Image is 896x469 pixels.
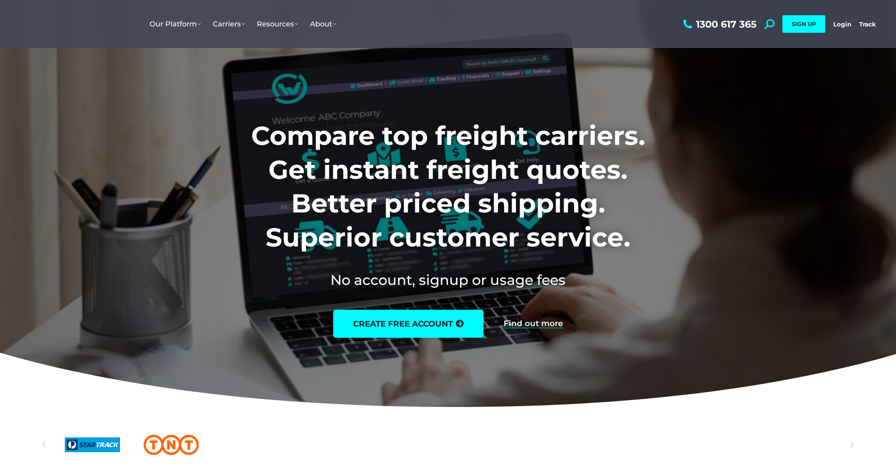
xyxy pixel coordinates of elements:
[381,431,436,459] a: FedEx logo
[198,119,698,254] h1: Compare top freight carriers. Get instant freight quotes. Better priced shipping. Superior custom...
[213,20,245,28] span: Carriers
[776,431,832,459] a: Followmont transoirt web logo
[302,431,357,459] div: 4 / 25
[144,431,199,459] div: 2 / 25
[223,431,278,459] div: 3 / 25
[333,310,484,338] a: create free account
[150,20,201,28] span: Our Platform
[539,431,594,459] div: 7 / 25
[223,431,278,459] a: DHl logo
[310,20,336,28] span: About
[681,19,756,29] a: 1300 617 365
[144,12,207,36] a: Our Platform
[504,319,563,328] a: Find out more
[539,431,594,459] a: Couriers Please logo
[697,431,752,459] a: Direct Couriers logo
[65,431,120,459] a: startrack australia logo
[65,431,120,459] div: 1 / 25
[618,431,673,459] div: 8 / 25
[697,431,752,459] div: 9 / 25
[776,431,832,459] div: 10 / 25
[859,20,876,28] a: Track
[460,431,515,459] a: Aramex_logo
[198,270,698,290] h2: No account, signup or usage fees
[207,12,251,36] a: Carriers
[302,431,357,459] a: UPS logo
[251,12,304,36] a: Resources
[144,431,199,459] a: TNT logo Australian freight company
[460,431,515,459] div: 6 / 25
[618,431,673,459] a: Allied Express logo
[65,431,832,459] div: Slides
[304,12,342,36] a: About
[792,20,816,28] span: SIGN UP
[833,20,851,28] a: Login
[381,431,436,459] div: 5 / 25
[257,20,298,28] span: Resources
[782,15,825,33] a: SIGN UP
